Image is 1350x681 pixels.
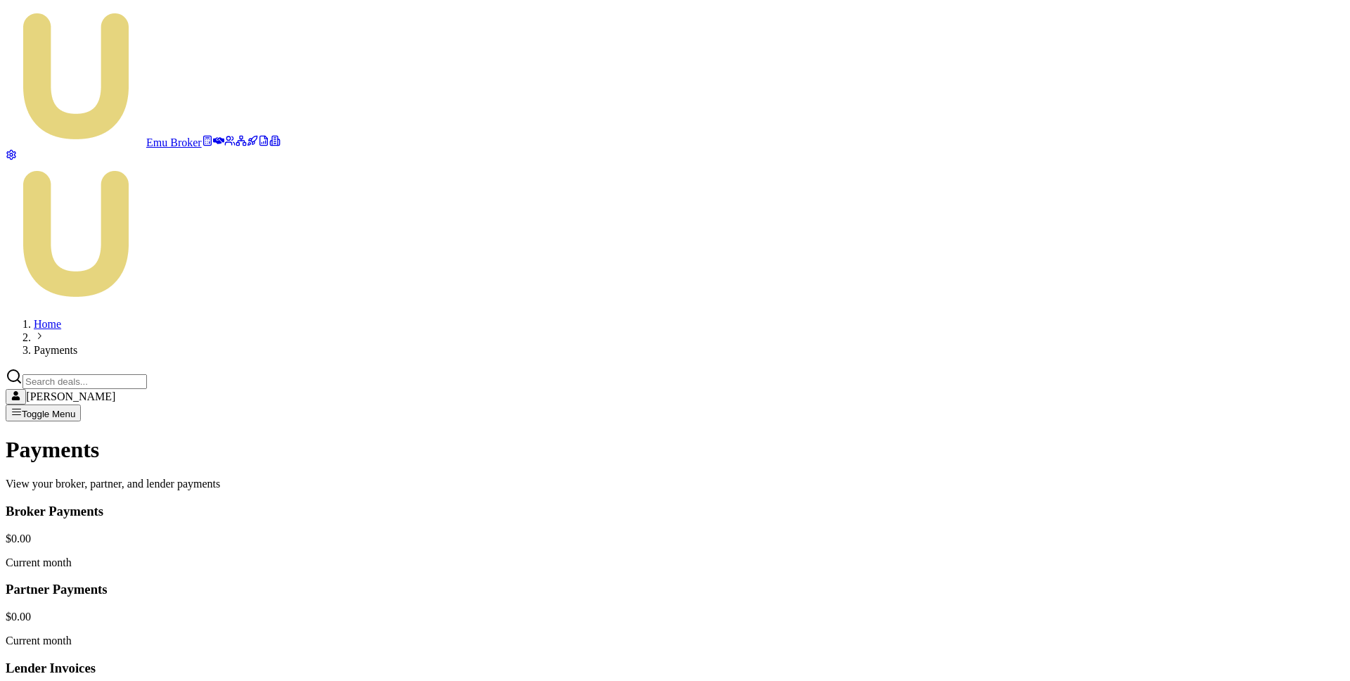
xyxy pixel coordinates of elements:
h3: Partner Payments [6,582,1344,597]
h1: Payments [6,437,1344,463]
p: Current month [6,635,1344,647]
span: Toggle Menu [22,409,75,419]
p: Current month [6,556,1344,569]
p: View your broker, partner, and lender payments [6,478,1344,490]
span: [PERSON_NAME] [26,390,115,402]
a: Home [34,318,61,330]
a: Emu Broker [6,136,202,148]
div: $0.00 [6,611,1344,623]
img: emu-icon-u.png [6,6,146,146]
span: Emu Broker [146,136,202,148]
span: Payments [34,344,77,356]
h3: Broker Payments [6,504,1344,519]
button: Toggle Menu [6,405,81,421]
div: $0.00 [6,533,1344,545]
nav: breadcrumb [6,318,1344,357]
img: Emu Money [6,163,146,304]
input: Search deals [22,374,147,389]
h3: Lender Invoices [6,661,1344,676]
